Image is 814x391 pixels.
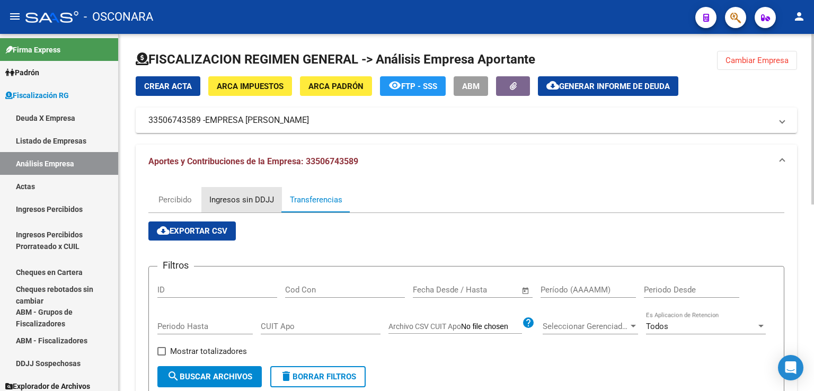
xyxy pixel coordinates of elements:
span: Borrar Filtros [280,372,356,381]
span: Exportar CSV [157,226,227,236]
mat-icon: search [167,370,180,383]
mat-icon: menu [8,10,21,23]
mat-icon: delete [280,370,293,383]
button: Cambiar Empresa [717,51,797,70]
span: ARCA Impuestos [217,82,284,91]
span: Seleccionar Gerenciador [543,322,629,331]
span: Archivo CSV CUIT Apo [388,322,461,331]
div: Open Intercom Messenger [778,355,803,380]
button: Buscar Archivos [157,366,262,387]
span: Generar informe de deuda [559,82,670,91]
button: Generar informe de deuda [538,76,678,96]
span: ARCA Padrón [308,82,364,91]
div: Ingresos sin DDJJ [209,194,274,206]
div: Percibido [158,194,192,206]
button: ARCA Impuestos [208,76,292,96]
div: Transferencias [290,194,342,206]
button: Exportar CSV [148,221,236,241]
mat-expansion-panel-header: 33506743589 -EMPRESA [PERSON_NAME] [136,108,797,133]
span: Cambiar Empresa [725,56,789,65]
mat-icon: cloud_download [546,79,559,92]
input: End date [457,285,508,295]
mat-icon: remove_red_eye [388,79,401,92]
h3: Filtros [157,258,194,273]
span: Fiscalización RG [5,90,69,101]
span: Todos [646,322,668,331]
span: Mostrar totalizadores [170,345,247,358]
span: Padrón [5,67,39,78]
mat-expansion-panel-header: Aportes y Contribuciones de la Empresa: 33506743589 [136,145,797,179]
mat-icon: person [793,10,806,23]
span: ABM [462,82,480,91]
span: - OSCONARA [84,5,153,29]
button: ARCA Padrón [300,76,372,96]
mat-icon: help [522,316,535,329]
button: Open calendar [520,285,532,297]
button: Borrar Filtros [270,366,366,387]
mat-panel-title: 33506743589 - [148,114,772,126]
span: EMPRESA [PERSON_NAME] [205,114,309,126]
span: Aportes y Contribuciones de la Empresa: 33506743589 [148,156,358,166]
button: FTP - SSS [380,76,446,96]
input: Start date [413,285,447,295]
button: Crear Acta [136,76,200,96]
span: Firma Express [5,44,60,56]
span: FTP - SSS [401,82,437,91]
button: ABM [454,76,488,96]
h1: FISCALIZACION REGIMEN GENERAL -> Análisis Empresa Aportante [136,51,535,68]
mat-icon: cloud_download [157,224,170,237]
span: Crear Acta [144,82,192,91]
span: Buscar Archivos [167,372,252,381]
input: Archivo CSV CUIT Apo [461,322,522,332]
